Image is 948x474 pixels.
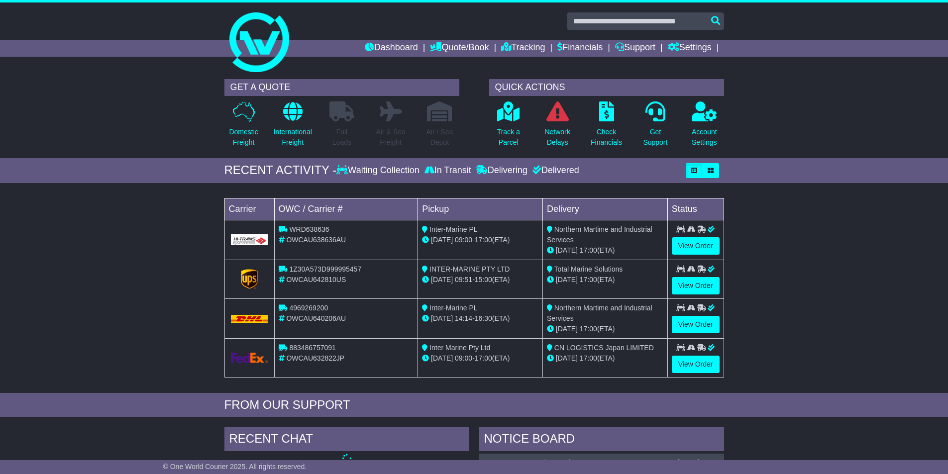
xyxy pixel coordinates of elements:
[475,314,492,322] span: 16:30
[556,354,578,362] span: [DATE]
[224,163,337,178] div: RECENT ACTIVITY -
[530,165,579,176] div: Delivered
[554,344,654,352] span: CN LOGISTICS Japan LIMITED
[547,245,663,256] div: (ETA)
[274,127,312,148] p: International Freight
[422,275,538,285] div: - (ETA)
[544,127,570,148] p: Network Delays
[580,325,597,333] span: 17:00
[580,276,597,284] span: 17:00
[329,127,354,148] p: Full Loads
[547,275,663,285] div: (ETA)
[547,225,652,244] span: Northern Martime and Industrial Services
[418,198,543,220] td: Pickup
[547,304,652,322] span: Northern Martime and Industrial Services
[429,225,477,233] span: Inter-Marine PL
[667,198,724,220] td: Status
[474,165,530,176] div: Delivering
[554,265,623,273] span: Total Marine Solutions
[431,354,453,362] span: [DATE]
[501,40,545,57] a: Tracking
[455,236,472,244] span: 09:00
[672,237,720,255] a: View Order
[336,165,421,176] div: Waiting Collection
[430,40,489,57] a: Quote/Book
[672,316,720,333] a: View Order
[475,276,492,284] span: 15:00
[455,314,472,322] span: 14:14
[229,127,258,148] p: Domestic Freight
[289,265,361,273] span: 1Z30A573D999995457
[547,324,663,334] div: (ETA)
[580,354,597,362] span: 17:00
[615,40,655,57] a: Support
[672,356,720,373] a: View Order
[479,427,724,454] div: NOTICE BOARD
[224,198,274,220] td: Carrier
[591,127,622,148] p: Check Financials
[668,40,712,57] a: Settings
[422,313,538,324] div: - (ETA)
[289,225,329,233] span: WRD638636
[231,315,268,323] img: DHL.png
[422,353,538,364] div: - (ETA)
[484,459,719,467] div: ( )
[489,79,724,96] div: QUICK ACTIONS
[590,101,623,153] a: CheckFinancials
[224,398,724,412] div: FROM OUR SUPPORT
[672,277,720,294] a: View Order
[556,325,578,333] span: [DATE]
[231,353,268,363] img: GetCarrierServiceLogo
[455,276,472,284] span: 09:51
[376,127,406,148] p: Air & Sea Freight
[677,459,719,467] div: [DATE] 11:52
[497,127,520,148] p: Track a Parcel
[429,344,490,352] span: Inter Marine Pty Ltd
[556,276,578,284] span: [DATE]
[231,234,268,245] img: GetCarrierServiceLogo
[642,101,668,153] a: GetSupport
[365,40,418,57] a: Dashboard
[289,304,328,312] span: 4969269200
[692,127,717,148] p: Account Settings
[163,463,307,471] span: © One World Courier 2025. All rights reserved.
[556,246,578,254] span: [DATE]
[455,354,472,362] span: 09:00
[224,427,469,454] div: RECENT CHAT
[426,127,453,148] p: Air / Sea Depot
[557,40,603,57] a: Financials
[241,269,258,289] img: GetCarrierServiceLogo
[643,127,667,148] p: Get Support
[286,314,346,322] span: OWCAU640206AU
[544,101,570,153] a: NetworkDelays
[289,344,335,352] span: 883486757091
[429,304,477,312] span: Inter-Marine PL
[224,79,459,96] div: GET A QUOTE
[497,101,521,153] a: Track aParcel
[431,314,453,322] span: [DATE]
[691,101,718,153] a: AccountSettings
[286,354,344,362] span: OWCAU632822JP
[431,236,453,244] span: [DATE]
[580,246,597,254] span: 17:00
[286,236,346,244] span: OWCAU638636AU
[542,198,667,220] td: Delivery
[273,101,313,153] a: InternationalFreight
[228,101,258,153] a: DomesticFreight
[422,235,538,245] div: - (ETA)
[475,354,492,362] span: 17:00
[429,265,510,273] span: INTER-MARINE PTY LTD
[286,276,346,284] span: OWCAU642810US
[431,276,453,284] span: [DATE]
[274,198,418,220] td: OWC / Carrier #
[475,236,492,244] span: 17:00
[422,165,474,176] div: In Transit
[547,353,663,364] div: (ETA)
[484,459,544,467] a: OWCAU638636AU
[546,459,569,467] span: 359162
